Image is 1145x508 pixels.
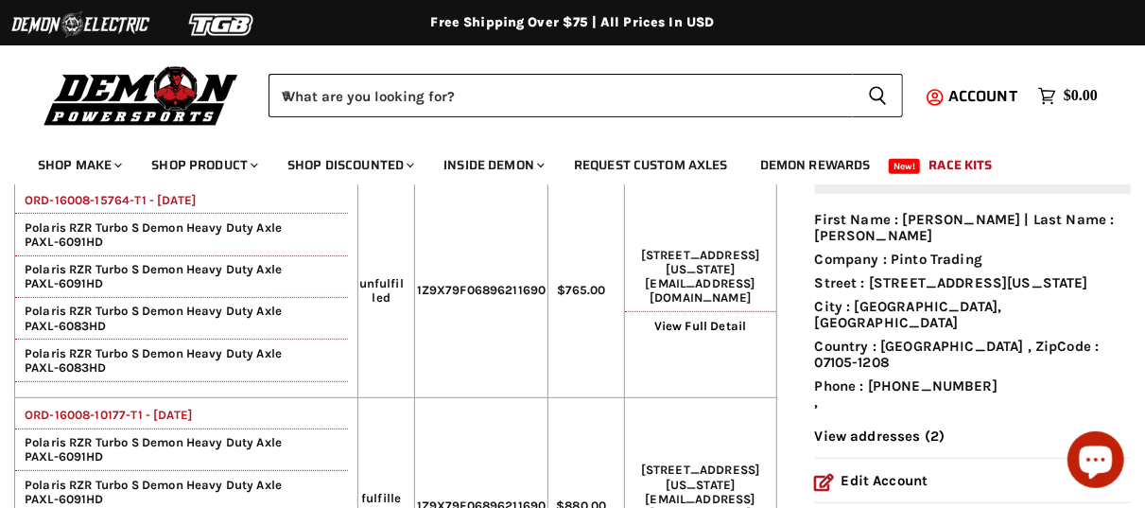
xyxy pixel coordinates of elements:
span: PAXL-6083HD [15,360,107,375]
form: Product [269,74,903,117]
span: [EMAIL_ADDRESS][DOMAIN_NAME] [646,276,755,305]
a: ORD-16008-10177-T1 - [DATE] [15,408,192,422]
inbox-online-store-chat: Shopify online store chat [1062,431,1130,493]
span: Polaris RZR Turbo S Demon Heavy Duty Axle [15,346,348,360]
button: Search [853,74,903,117]
li: Company : Pinto Trading [815,252,1131,268]
span: Polaris RZR Turbo S Demon Heavy Duty Axle [15,435,348,449]
li: City : [GEOGRAPHIC_DATA], [GEOGRAPHIC_DATA] [815,299,1131,332]
ul: , [815,212,1131,411]
span: PAXL-6083HD [15,319,107,333]
li: Country : [GEOGRAPHIC_DATA] , ZipCode : 07105-1208 [815,339,1131,372]
li: Phone : [PHONE_NUMBER] [815,378,1131,394]
a: Race Kits [915,146,1007,184]
span: PAXL-6091HD [15,235,104,249]
span: PAXL-6091HD [15,276,104,290]
ul: Main menu [24,138,1093,184]
span: PAXL-6091HD [15,449,104,464]
span: Account [948,84,1017,108]
a: Edit Account [815,472,928,489]
td: unfulfilled [357,183,414,397]
span: New! [889,159,921,174]
a: View Full Detail [654,319,746,333]
span: Polaris RZR Turbo S Demon Heavy Duty Axle [15,220,348,235]
li: Street : [STREET_ADDRESS][US_STATE] [815,275,1131,291]
td: 1Z9X79F06896211690 [414,183,547,397]
a: Demon Rewards [746,146,885,184]
span: Polaris RZR Turbo S Demon Heavy Duty Axle [15,304,348,318]
span: $0.00 [1064,87,1098,105]
input: When autocomplete results are available use up and down arrows to review and enter to select [269,74,853,117]
a: Shop Product [137,146,269,184]
img: Demon Electric Logo 2 [9,7,151,43]
li: First Name : [PERSON_NAME] | Last Name : [PERSON_NAME] [815,212,1131,245]
span: Polaris RZR Turbo S Demon Heavy Duty Axle [15,262,348,276]
a: ORD-16008-15764-T1 - [DATE] [15,193,196,207]
span: $765.00 [557,283,606,297]
img: Demon Powersports [38,61,245,129]
a: View addresses (2) [815,428,945,445]
span: PAXL-6091HD [15,492,104,506]
a: Request Custom Axles [560,146,742,184]
a: Shop Discounted [273,146,425,184]
span: Polaris RZR Turbo S Demon Heavy Duty Axle [15,478,348,492]
a: Account [940,88,1029,105]
img: TGB Logo 2 [151,7,293,43]
a: Inside Demon [429,146,556,184]
td: [STREET_ADDRESS][US_STATE] [624,183,776,397]
a: Shop Make [24,146,133,184]
a: $0.00 [1029,82,1107,110]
